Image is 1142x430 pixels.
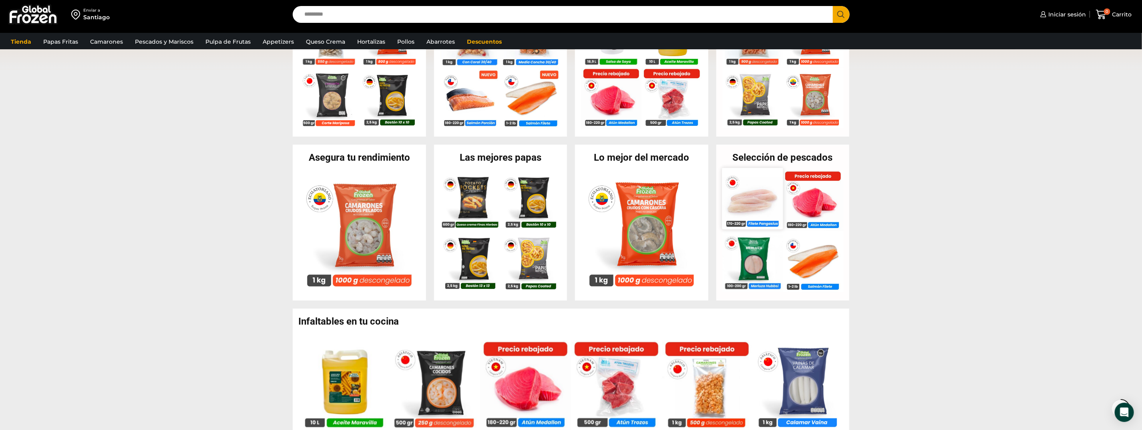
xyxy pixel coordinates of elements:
a: Pulpa de Frutas [201,34,255,49]
a: Papas Fritas [39,34,82,49]
a: Tienda [7,34,35,49]
h2: Infaltables en tu cocina [298,317,849,326]
h2: Lo mejor del mercado [575,153,708,162]
button: Search button [833,6,850,23]
h2: Las mejores papas [434,153,567,162]
img: address-field-icon.svg [71,8,83,21]
span: 0 [1104,8,1110,15]
a: Abarrotes [422,34,459,49]
a: Camarones [86,34,127,49]
a: Pollos [393,34,418,49]
a: Descuentos [463,34,506,49]
span: Carrito [1110,10,1132,18]
h2: Selección de pescados [716,153,850,162]
a: Iniciar sesión [1038,6,1086,22]
span: Iniciar sesión [1046,10,1086,18]
a: Pescados y Mariscos [131,34,197,49]
div: Enviar a [83,8,110,13]
a: 0 Carrito [1094,5,1134,24]
div: Santiago [83,13,110,21]
a: Hortalizas [353,34,389,49]
a: Appetizers [259,34,298,49]
a: Queso Crema [302,34,349,49]
div: Open Intercom Messenger [1115,403,1134,422]
h2: Asegura tu rendimiento [293,153,426,162]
